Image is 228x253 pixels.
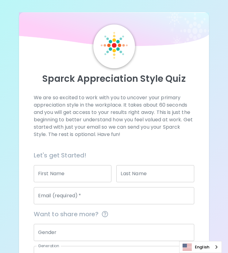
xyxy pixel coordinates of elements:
[101,210,109,218] svg: This information is completely confidential and only used for aggregated appreciation studies at ...
[26,73,202,84] p: Sparck Appreciation Style Quiz
[179,241,222,253] aside: Language selected: English
[34,150,195,160] h6: Let's get Started!
[34,209,195,219] span: Want to share more?
[180,241,222,253] a: English
[101,32,128,59] img: Sparck Logo
[34,94,195,138] p: We are so excited to work with you to uncover your primary appreciation style in the workplace. I...
[19,12,209,49] img: wave
[38,243,59,248] label: Generation
[179,241,222,253] div: Language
